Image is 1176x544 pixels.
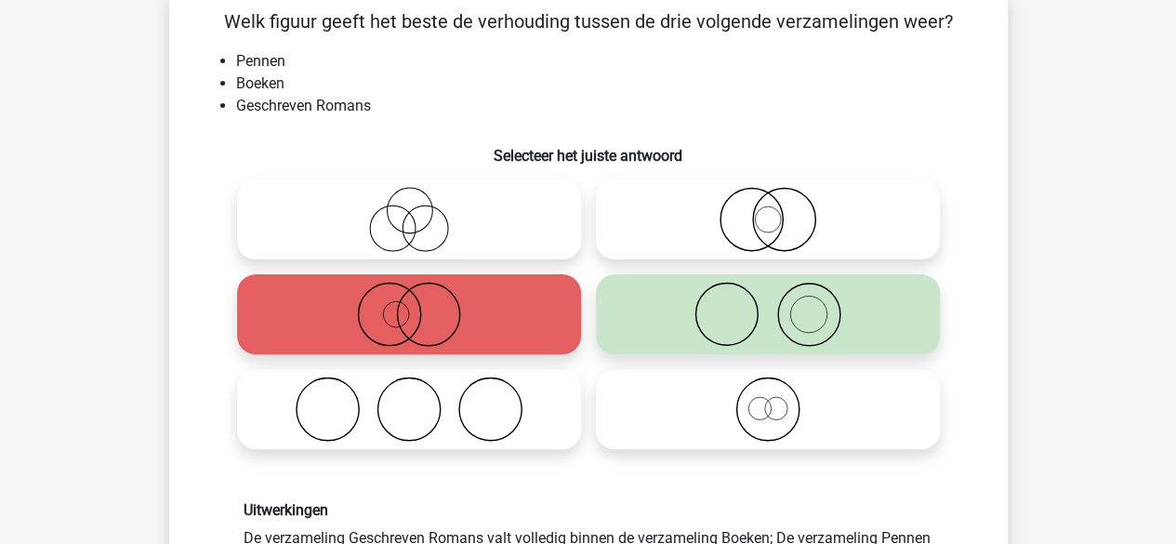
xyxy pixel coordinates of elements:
li: Boeken [236,73,978,95]
h6: Selecteer het juiste antwoord [199,132,978,165]
li: Geschreven Romans [236,95,978,117]
li: Pennen [236,50,978,73]
h6: Uitwerkingen [244,501,933,519]
p: Welk figuur geeft het beste de verhouding tussen de drie volgende verzamelingen weer? [199,7,978,35]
